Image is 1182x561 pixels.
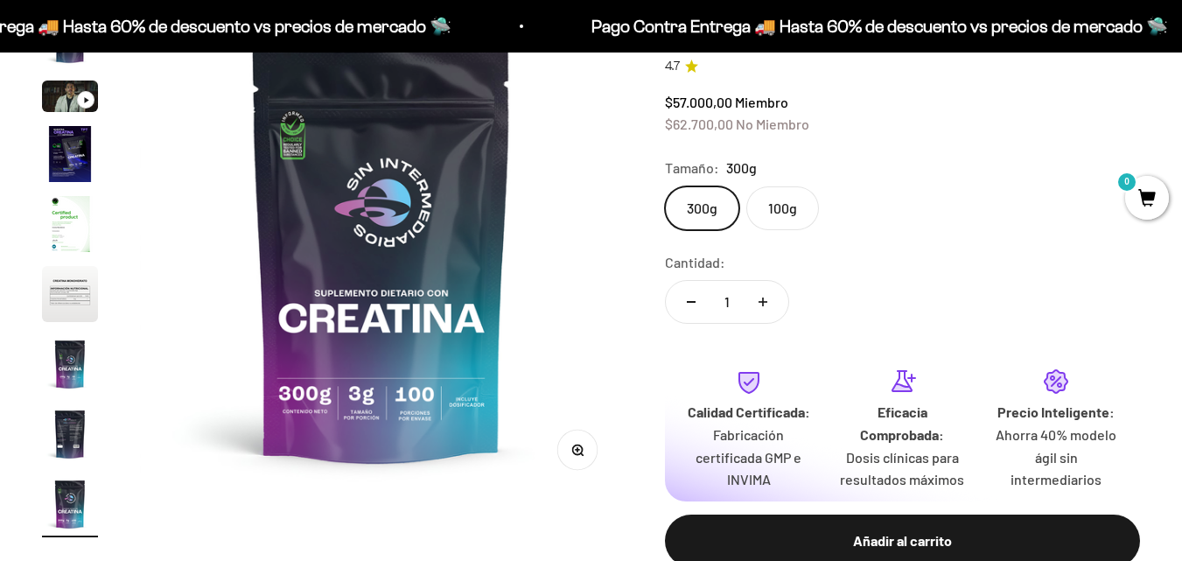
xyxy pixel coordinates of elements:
[738,281,788,323] button: Aumentar cantidad
[665,251,725,274] label: Cantidad:
[686,424,812,491] p: Fabricación certificada GMP e INVIMA
[688,403,810,420] strong: Calidad Certificada:
[42,266,98,322] img: Creatina Monohidrato
[42,126,98,187] button: Ir al artículo 4
[735,94,788,110] span: Miembro
[42,406,98,467] button: Ir al artículo 8
[736,116,809,132] span: No Miembro
[1125,190,1169,209] a: 0
[42,81,98,117] button: Ir al artículo 3
[42,266,98,327] button: Ir al artículo 6
[665,157,719,179] legend: Tamaño:
[665,116,733,132] span: $62.700,00
[140,12,623,495] img: Creatina Monohidrato
[665,94,732,110] span: $57.000,00
[42,406,98,462] img: Creatina Monohidrato
[860,403,944,443] strong: Eficacia Comprobada:
[42,126,98,182] img: Creatina Monohidrato
[993,424,1119,491] p: Ahorra 40% modelo ágil sin intermediarios
[665,57,1140,76] a: 4.74.7 de 5.0 estrellas
[840,446,966,491] p: Dosis clínicas para resultados máximos
[666,281,717,323] button: Reducir cantidad
[1116,172,1137,193] mark: 0
[726,157,757,179] span: 300g
[42,336,98,392] img: Creatina Monohidrato
[665,57,680,76] span: 4.7
[42,196,98,257] button: Ir al artículo 5
[42,476,98,532] img: Creatina Monohidrato
[997,403,1115,420] strong: Precio Inteligente:
[555,12,1131,40] p: Pago Contra Entrega 🚚 Hasta 60% de descuento vs precios de mercado 🛸
[42,196,98,252] img: Creatina Monohidrato
[700,529,1105,552] div: Añadir al carrito
[42,476,98,537] button: Ir al artículo 9
[42,336,98,397] button: Ir al artículo 7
